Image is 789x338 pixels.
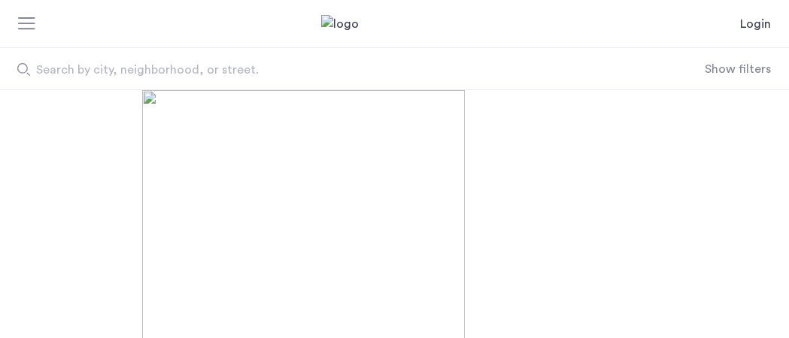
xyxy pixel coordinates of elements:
a: Login [740,15,771,33]
a: Cazamio Logo [321,15,469,33]
img: logo [321,15,469,33]
span: Search by city, neighborhood, or street. [36,61,600,79]
button: Show or hide filters [705,60,771,78]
